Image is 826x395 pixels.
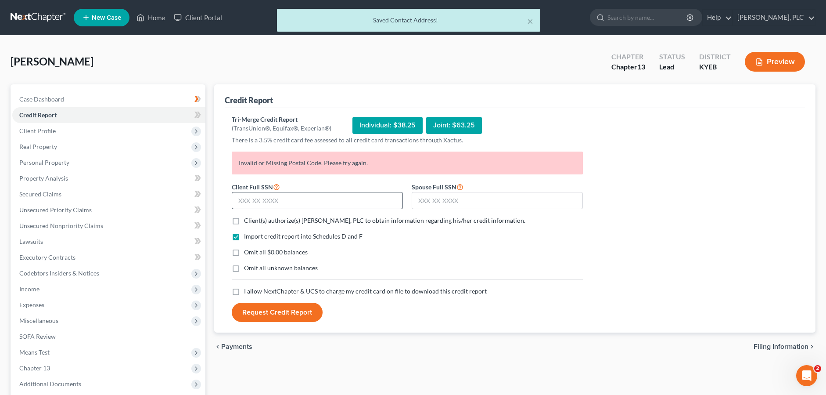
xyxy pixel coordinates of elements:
p: Invalid or Missing Postal Code. Please try again. [232,152,583,174]
button: Preview [745,52,805,72]
span: 13 [637,62,645,71]
span: Filing Information [754,343,808,350]
div: Joint: $63.25 [426,117,482,134]
span: Expenses [19,301,44,308]
div: Chapter [611,62,645,72]
span: Personal Property [19,159,69,166]
span: Credit Report [19,111,57,119]
span: Secured Claims [19,190,61,198]
span: Payments [221,343,252,350]
iframe: Intercom live chat [796,365,817,386]
span: Chapter 13 [19,364,50,372]
span: Codebtors Insiders & Notices [19,269,99,277]
a: Unsecured Priority Claims [12,202,205,218]
span: Executory Contracts [19,254,75,261]
a: Executory Contracts [12,250,205,265]
button: chevron_left Payments [214,343,252,350]
span: Income [19,285,40,293]
span: Unsecured Nonpriority Claims [19,222,103,229]
div: Tri-Merge Credit Report [232,115,331,124]
input: XXX-XX-XXXX [232,192,403,210]
a: Credit Report [12,107,205,123]
div: District [699,52,731,62]
span: Import credit report into Schedules D and F [244,232,363,240]
div: Lead [659,62,685,72]
a: Property Analysis [12,170,205,186]
div: Status [659,52,685,62]
i: chevron_left [214,343,221,350]
i: chevron_right [808,343,815,350]
span: [PERSON_NAME] [11,55,93,68]
div: KYEB [699,62,731,72]
span: Client(s) authorize(s) [PERSON_NAME], PLC to obtain information regarding his/her credit informat... [244,217,525,224]
span: Lawsuits [19,238,43,245]
span: SOFA Review [19,333,56,340]
a: Secured Claims [12,186,205,202]
input: XXX-XX-XXXX [412,192,583,210]
button: Request Credit Report [232,303,323,322]
span: Case Dashboard [19,95,64,103]
span: Miscellaneous [19,317,58,324]
span: Real Property [19,143,57,150]
div: Saved Contact Address! [284,16,533,25]
div: Individual: $38.25 [352,117,423,134]
button: × [527,16,533,26]
p: There is a 3.5% credit card fee assessed to all credit card transactions through Xactus. [232,136,583,145]
span: Spouse Full SSN [412,183,456,191]
span: Means Test [19,348,50,356]
div: Credit Report [225,95,273,105]
span: Omit all $0.00 balances [244,248,308,256]
span: Property Analysis [19,174,68,182]
div: (TransUnion®, Equifax®, Experian®) [232,124,331,133]
a: Unsecured Nonpriority Claims [12,218,205,234]
div: Chapter [611,52,645,62]
span: Client Profile [19,127,56,134]
span: I allow NextChapter & UCS to charge my credit card on file to download this credit report [244,287,487,295]
span: Omit all unknown balances [244,264,318,272]
span: Additional Documents [19,380,81,388]
button: Filing Information chevron_right [754,343,815,350]
span: Client Full SSN [232,183,273,191]
a: SOFA Review [12,329,205,344]
a: Case Dashboard [12,91,205,107]
a: Lawsuits [12,234,205,250]
span: 2 [814,365,821,372]
span: Unsecured Priority Claims [19,206,92,214]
